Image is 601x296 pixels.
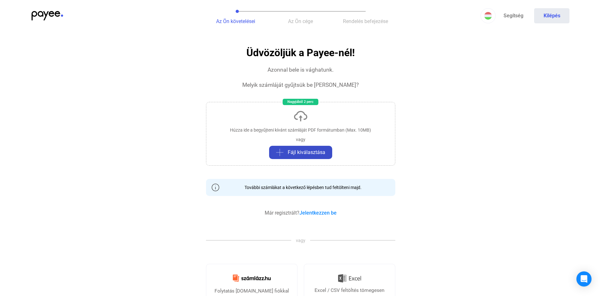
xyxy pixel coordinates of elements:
[240,184,362,191] div: További számlákat a következő lépésben tud feltölteni majd.
[343,18,388,24] span: Rendelés befejezése
[496,8,531,23] a: Segítség
[32,11,63,21] img: payee-logo
[242,81,359,89] div: Melyik számláját gyűjtsük be [PERSON_NAME]?
[288,149,325,156] span: Fájl kiválasztása
[265,209,337,217] div: Már regisztrált?
[576,271,592,287] div: Open Intercom Messenger
[215,287,289,295] div: Folytatás [DOMAIN_NAME] fiókkal
[296,136,305,143] div: vagy
[216,18,255,24] span: Az Ön követelései
[315,287,385,294] div: Excel / CSV feltöltés tömegesen
[288,18,313,24] span: Az Ön cége
[293,109,308,124] img: upload-cloud
[299,210,337,216] a: Jelentkezzen be
[534,8,569,23] button: Kilépés
[283,99,318,105] div: Nagyjából 2 perc
[276,149,284,156] img: plus-grey
[480,8,496,23] button: HU
[269,146,332,159] button: plus-greyFájl kiválasztása
[338,272,361,285] img: Excel
[484,12,492,20] img: HU
[268,66,334,74] div: Azonnal bele is vághatunk.
[291,237,310,244] span: vagy
[229,271,274,286] img: Számlázz.hu
[230,127,371,133] div: Húzza ide a begyűjteni kívánt számláját PDF formátumban (Max. 10MB)
[246,47,355,58] h1: Üdvözöljük a Payee-nél!
[212,184,219,191] img: info-grey-outline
